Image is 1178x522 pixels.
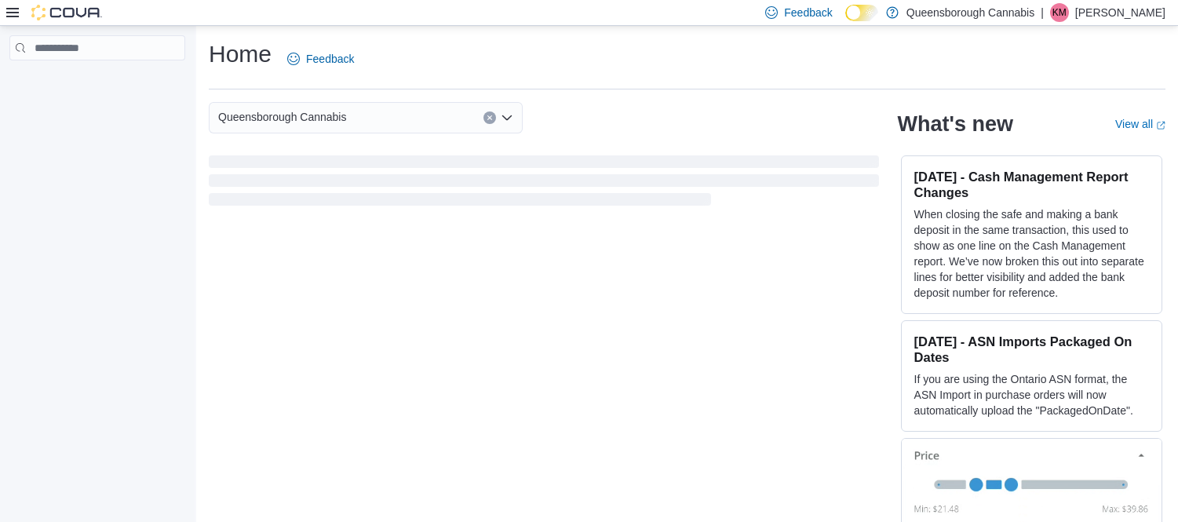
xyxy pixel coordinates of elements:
[209,38,272,70] h1: Home
[1041,3,1044,22] p: |
[914,169,1149,200] h3: [DATE] - Cash Management Report Changes
[898,111,1013,137] h2: What's new
[483,111,496,124] button: Clear input
[914,206,1149,301] p: When closing the safe and making a bank deposit in the same transaction, this used to show as one...
[306,51,354,67] span: Feedback
[1050,3,1069,22] div: Kioko Mayede
[31,5,102,20] img: Cova
[1052,3,1067,22] span: KM
[501,111,513,124] button: Open list of options
[218,108,346,126] span: Queensborough Cannabis
[845,5,878,21] input: Dark Mode
[1075,3,1165,22] p: [PERSON_NAME]
[914,371,1149,418] p: If you are using the Ontario ASN format, the ASN Import in purchase orders will now automatically...
[9,64,185,101] nav: Complex example
[1156,121,1165,130] svg: External link
[784,5,832,20] span: Feedback
[914,334,1149,365] h3: [DATE] - ASN Imports Packaged On Dates
[906,3,1034,22] p: Queensborough Cannabis
[1115,118,1165,130] a: View allExternal link
[281,43,360,75] a: Feedback
[845,21,846,22] span: Dark Mode
[209,159,879,209] span: Loading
